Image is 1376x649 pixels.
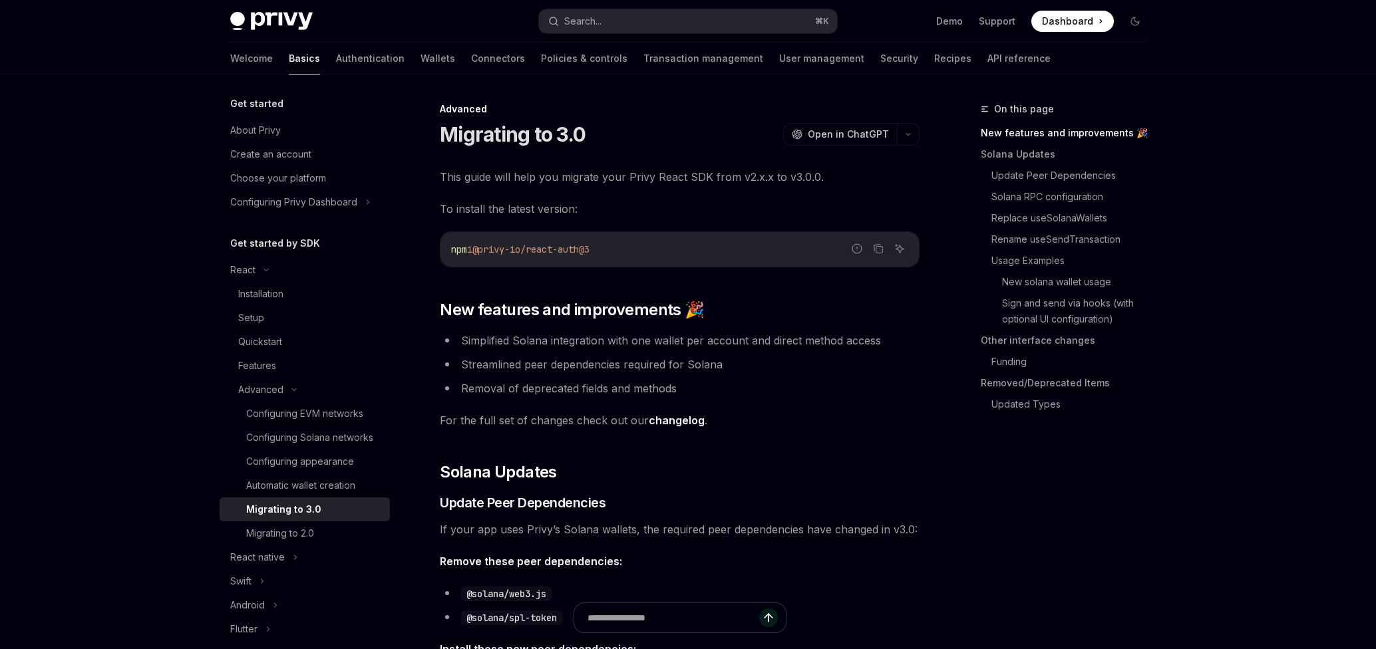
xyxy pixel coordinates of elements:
button: Report incorrect code [848,240,866,257]
span: i [467,243,472,255]
a: Installation [220,282,390,306]
a: Rename useSendTransaction [991,229,1156,250]
a: Demo [936,15,963,28]
span: If your app uses Privy’s Solana wallets, the required peer dependencies have changed in v3.0: [440,520,920,539]
div: React native [230,549,285,565]
span: For the full set of changes check out our . [440,411,920,430]
div: Flutter [230,621,258,637]
span: This guide will help you migrate your Privy React SDK from v2.x.x to v3.0.0. [440,168,920,186]
div: Migrating to 3.0 [246,501,321,517]
code: @solana/web3.js [461,586,552,601]
div: Search... [564,13,602,29]
div: Configuring appearance [246,454,354,469]
li: Streamlined peer dependencies required for Solana [440,355,920,374]
a: changelog [649,414,705,428]
a: Quickstart [220,330,390,354]
span: On this page [994,101,1054,117]
span: New features and improvements 🎉 [440,299,704,321]
a: Configuring EVM networks [220,402,390,426]
a: Policies & controls [541,43,627,74]
a: Dashboard [1031,11,1114,32]
button: Open in ChatGPT [783,123,897,146]
h5: Get started [230,96,283,112]
a: Wallets [421,43,455,74]
a: API reference [987,43,1051,74]
button: Ask AI [891,240,908,257]
div: Configuring Solana networks [246,430,373,446]
div: Automatic wallet creation [246,477,355,493]
span: Dashboard [1042,15,1093,28]
a: Updated Types [991,394,1156,415]
div: Choose your platform [230,170,326,186]
a: Usage Examples [991,250,1156,271]
a: Connectors [471,43,525,74]
a: Transaction management [643,43,763,74]
a: Solana Updates [981,144,1156,165]
div: Configuring EVM networks [246,406,363,422]
a: Create an account [220,142,390,166]
a: Welcome [230,43,273,74]
a: About Privy [220,118,390,142]
a: Replace useSolanaWallets [991,207,1156,229]
a: Recipes [934,43,971,74]
a: Other interface changes [981,330,1156,351]
div: Installation [238,286,283,302]
a: Migrating to 3.0 [220,497,390,521]
a: Automatic wallet creation [220,473,390,497]
div: Android [230,597,265,613]
button: Copy the contents from the code block [870,240,887,257]
span: @privy-io/react-auth@3 [472,243,590,255]
a: Update Peer Dependencies [991,165,1156,186]
span: Open in ChatGPT [808,128,889,141]
a: Configuring appearance [220,450,390,473]
div: Setup [238,310,264,326]
a: Choose your platform [220,166,390,190]
li: Simplified Solana integration with one wallet per account and direct method access [440,331,920,350]
span: npm [451,243,467,255]
span: Solana Updates [440,461,557,483]
a: Solana RPC configuration [991,186,1156,207]
div: Quickstart [238,334,282,350]
a: Configuring Solana networks [220,426,390,450]
a: Funding [991,351,1156,372]
span: To install the latest version: [440,199,920,218]
a: Basics [289,43,320,74]
a: Sign and send via hooks (with optional UI configuration) [1002,293,1156,330]
button: Send message [759,608,778,627]
a: Features [220,354,390,378]
h1: Migrating to 3.0 [440,122,586,146]
span: Update Peer Dependencies [440,493,605,512]
a: New solana wallet usage [1002,271,1156,293]
div: Features [238,358,276,374]
a: Removed/Deprecated Items [981,372,1156,394]
div: Advanced [238,382,283,398]
span: ⌘ K [815,16,829,27]
a: Authentication [336,43,405,74]
a: New features and improvements 🎉 [981,122,1156,144]
div: Configuring Privy Dashboard [230,194,357,210]
a: User management [779,43,864,74]
div: About Privy [230,122,281,138]
a: Setup [220,306,390,330]
strong: Remove these peer dependencies: [440,555,622,568]
a: Security [880,43,918,74]
button: Toggle dark mode [1124,11,1146,32]
button: Search...⌘K [539,9,837,33]
div: Advanced [440,102,920,116]
img: dark logo [230,12,313,31]
a: Support [979,15,1015,28]
h5: Get started by SDK [230,235,320,251]
div: Migrating to 2.0 [246,525,314,541]
li: Removal of deprecated fields and methods [440,379,920,398]
div: Swift [230,573,252,589]
div: Create an account [230,146,311,162]
div: React [230,262,256,278]
a: Migrating to 2.0 [220,521,390,545]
